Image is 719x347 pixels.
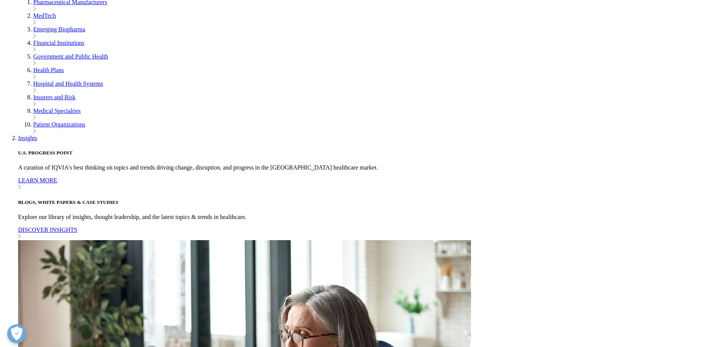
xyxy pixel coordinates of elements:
[33,40,85,46] a: Financial Institutions
[18,227,716,240] a: DISCOVER INSIGHTS
[33,121,85,128] a: Patient Organizations
[18,164,716,171] p: A curation of IQVIA's best thinking on topics and trends driving change, disruption, and progress...
[33,67,64,73] a: Health Plans
[7,324,26,343] button: Open Preferences
[18,150,716,156] h5: U.S. PROGRESS POINT
[33,53,108,60] a: Government and Public Health
[33,12,56,19] a: MedTech
[33,26,85,32] a: Emerging Biopharma
[33,80,103,87] a: Hospital and Health Systems
[18,135,37,141] a: Insights
[33,94,75,100] a: Insurers and Risk
[18,199,716,205] h5: BLOGS, WHITE PAPERS & CASE STUDIES
[33,108,81,114] a: Medical Specialties
[18,214,716,221] p: Explore our library of insights, thought leadership, and the latest topics & trends in healthcare.
[18,177,716,191] a: LEARN MORE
